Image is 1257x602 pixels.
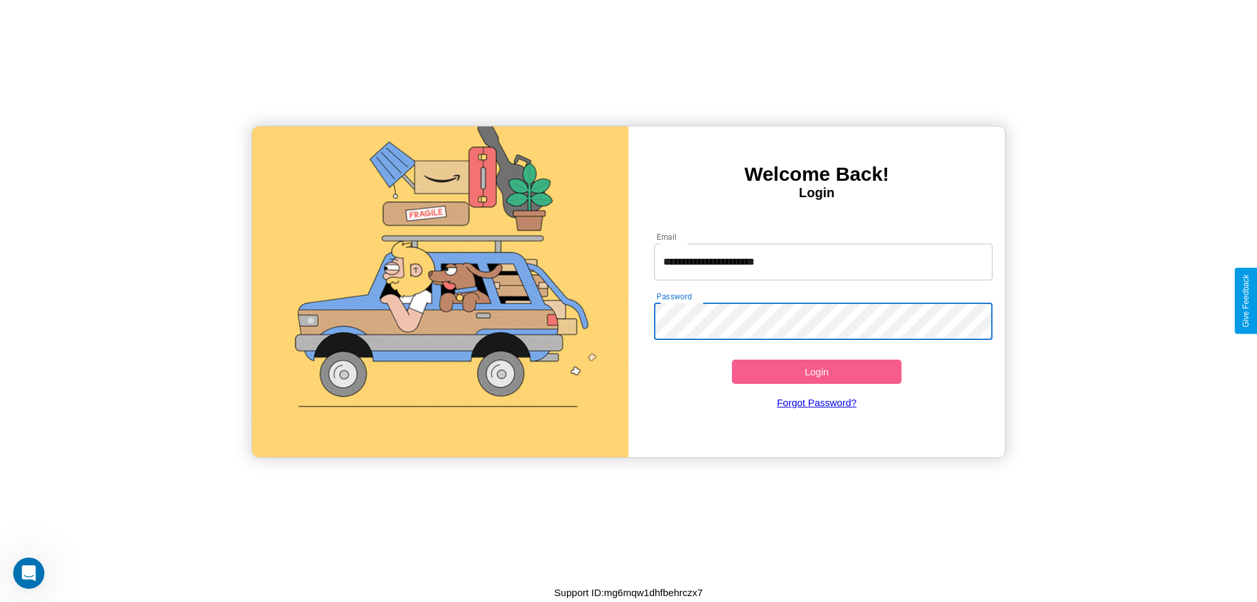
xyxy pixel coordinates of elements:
[628,163,1005,185] h3: Welcome Back!
[1241,274,1250,328] div: Give Feedback
[657,291,691,302] label: Password
[647,384,987,421] a: Forgot Password?
[628,185,1005,200] h4: Login
[657,231,677,242] label: Email
[555,584,703,601] p: Support ID: mg6mqw1dhfbehrczx7
[732,360,902,384] button: Login
[13,557,45,589] iframe: Intercom live chat
[252,126,628,457] img: gif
